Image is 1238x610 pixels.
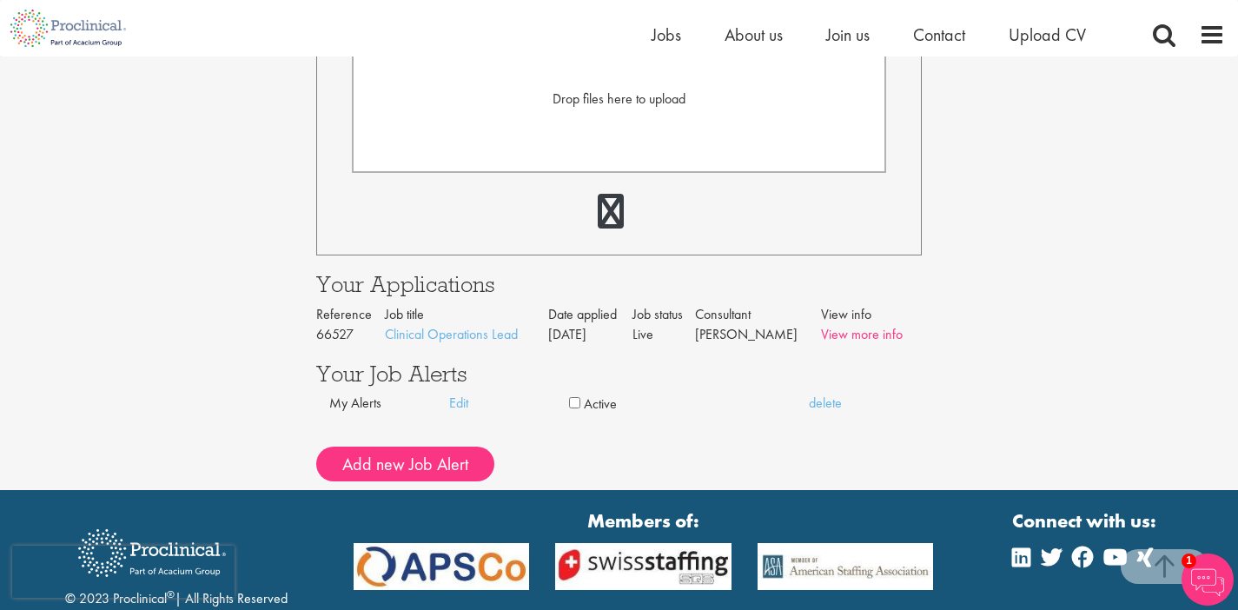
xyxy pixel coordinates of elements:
img: Proclinical Recruitment [65,517,239,589]
strong: Members of: [354,507,934,534]
strong: Connect with us: [1012,507,1160,534]
th: Reference [316,305,385,325]
th: Job status [632,305,694,325]
h3: Your Applications [316,273,923,295]
a: Contact [913,23,965,46]
img: APSCo [745,543,946,590]
td: [DATE] [548,325,632,345]
img: Chatbot [1182,554,1234,606]
img: APSCo [542,543,744,590]
a: Edit [449,394,569,414]
div: © 2023 Proclinical | All Rights Reserved [65,516,288,609]
iframe: reCAPTCHA [12,546,235,598]
a: Upload CV [1009,23,1086,46]
sup: ® [167,587,175,601]
a: Jobs [652,23,681,46]
td: 66527 [316,325,385,345]
span: Drop files here to upload [553,90,685,108]
td: [PERSON_NAME] [695,325,821,345]
a: Clinical Operations Lead [385,325,518,343]
a: delete [809,394,929,414]
th: Date applied [548,305,632,325]
th: View info [821,305,922,325]
td: Live [632,325,694,345]
label: Active [584,395,617,414]
th: Consultant [695,305,821,325]
a: View more info [821,325,903,343]
th: Job title [385,305,549,325]
a: About us [725,23,783,46]
button: Add new Job Alert [316,447,494,481]
h3: Your Job Alerts [316,362,923,385]
div: My Alerts [329,394,449,414]
span: 1 [1182,554,1196,568]
a: Join us [826,23,870,46]
img: APSCo [341,543,542,590]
